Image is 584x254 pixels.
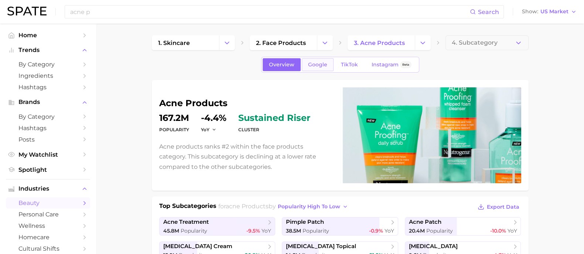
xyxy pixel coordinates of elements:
span: Google [308,62,327,68]
span: US Market [540,10,568,14]
span: Export Data [487,204,519,210]
input: Search here for a brand, industry, or ingredient [69,6,470,18]
span: Trends [18,47,78,53]
span: by Category [18,61,78,68]
a: 1. skincare [152,35,219,50]
span: YoY [507,227,517,234]
a: Ingredients [6,70,90,81]
a: Overview [263,58,301,71]
span: Home [18,32,78,39]
dd: -4.4% [201,114,226,122]
dt: cluster [238,125,310,134]
button: Trends [6,45,90,56]
span: Hashtags [18,84,78,91]
span: Posts [18,136,78,143]
button: Change Category [415,35,431,50]
dd: 167.2m [159,114,189,122]
p: Acne products ranks #2 within the face products category. This subcategory is declining at a lowe... [159,142,331,172]
span: [MEDICAL_DATA] [409,243,458,250]
button: Brands [6,97,90,108]
span: acne products [226,203,269,210]
span: Beta [402,62,409,68]
span: beauty [18,199,78,206]
a: homecare [6,232,90,243]
span: Search [478,8,499,15]
span: homecare [18,234,78,241]
button: Change Category [219,35,235,50]
a: acne treatment45.8m Popularity-9.5% YoY [159,217,276,236]
a: TikTok [335,58,364,71]
button: ShowUS Market [520,7,578,17]
a: Spotlight [6,164,90,175]
img: SPATE [7,7,47,15]
span: YoY [262,227,271,234]
span: -9.5% [246,227,260,234]
a: by Category [6,59,90,70]
a: InstagramBeta [365,58,418,71]
a: wellness [6,220,90,232]
button: 4. Subcategory [445,35,529,50]
span: 4. Subcategory [452,39,498,46]
span: 3. acne products [354,39,405,46]
a: Hashtags [6,81,90,93]
span: TikTok [341,62,358,68]
a: beauty [6,197,90,209]
a: acne patch20.4m Popularity-10.0% YoY [405,217,521,236]
span: acne patch [409,219,441,226]
a: My Watchlist [6,149,90,160]
a: Posts [6,134,90,145]
button: popularity high to low [276,202,350,212]
span: sustained riser [238,114,310,122]
dt: Popularity [159,125,189,134]
span: Spotlight [18,166,78,173]
a: Home [6,29,90,41]
span: acne treatment [163,219,209,226]
span: 38.5m [286,227,301,234]
button: YoY [201,126,217,133]
span: My Watchlist [18,151,78,158]
span: cultural shifts [18,245,78,252]
a: 3. acne products [348,35,415,50]
span: popularity high to low [278,203,340,210]
span: -0.9% [369,227,383,234]
a: Google [302,58,334,71]
span: [MEDICAL_DATA] cream [163,243,232,250]
span: 20.4m [409,227,425,234]
span: YoY [385,227,394,234]
span: Overview [269,62,294,68]
h1: Top Subcategories [159,202,216,213]
span: Popularity [181,227,207,234]
span: wellness [18,222,78,229]
button: Industries [6,183,90,194]
span: [MEDICAL_DATA] topical [286,243,356,250]
span: Instagram [372,62,399,68]
span: Industries [18,185,78,192]
a: personal care [6,209,90,220]
span: by Category [18,113,78,120]
span: 45.8m [163,227,179,234]
span: Ingredients [18,72,78,79]
span: Brands [18,99,78,105]
span: YoY [201,126,209,133]
a: by Category [6,111,90,122]
span: Hashtags [18,125,78,132]
span: 2. face products [256,39,306,46]
span: personal care [18,211,78,218]
span: pimple patch [286,219,324,226]
a: Hashtags [6,122,90,134]
button: Export Data [476,202,521,212]
span: 1. skincare [158,39,190,46]
span: Popularity [303,227,329,234]
a: 2. face products [250,35,317,50]
span: for by [218,203,350,210]
span: Show [522,10,538,14]
a: pimple patch38.5m Popularity-0.9% YoY [282,217,398,236]
span: Popularity [426,227,453,234]
h1: acne products [159,99,331,108]
span: -10.0% [490,227,506,234]
button: Change Category [317,35,333,50]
